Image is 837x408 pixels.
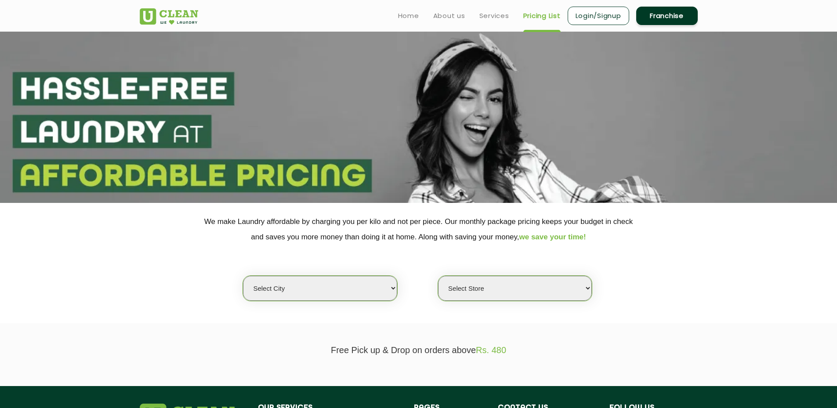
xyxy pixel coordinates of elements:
p: Free Pick up & Drop on orders above [140,345,698,355]
a: About us [433,11,465,21]
img: UClean Laundry and Dry Cleaning [140,8,198,25]
span: we save your time! [519,233,586,241]
a: Franchise [636,7,698,25]
p: We make Laundry affordable by charging you per kilo and not per piece. Our monthly package pricin... [140,214,698,245]
span: Rs. 480 [476,345,506,355]
a: Home [398,11,419,21]
a: Services [479,11,509,21]
a: Login/Signup [568,7,629,25]
a: Pricing List [523,11,561,21]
